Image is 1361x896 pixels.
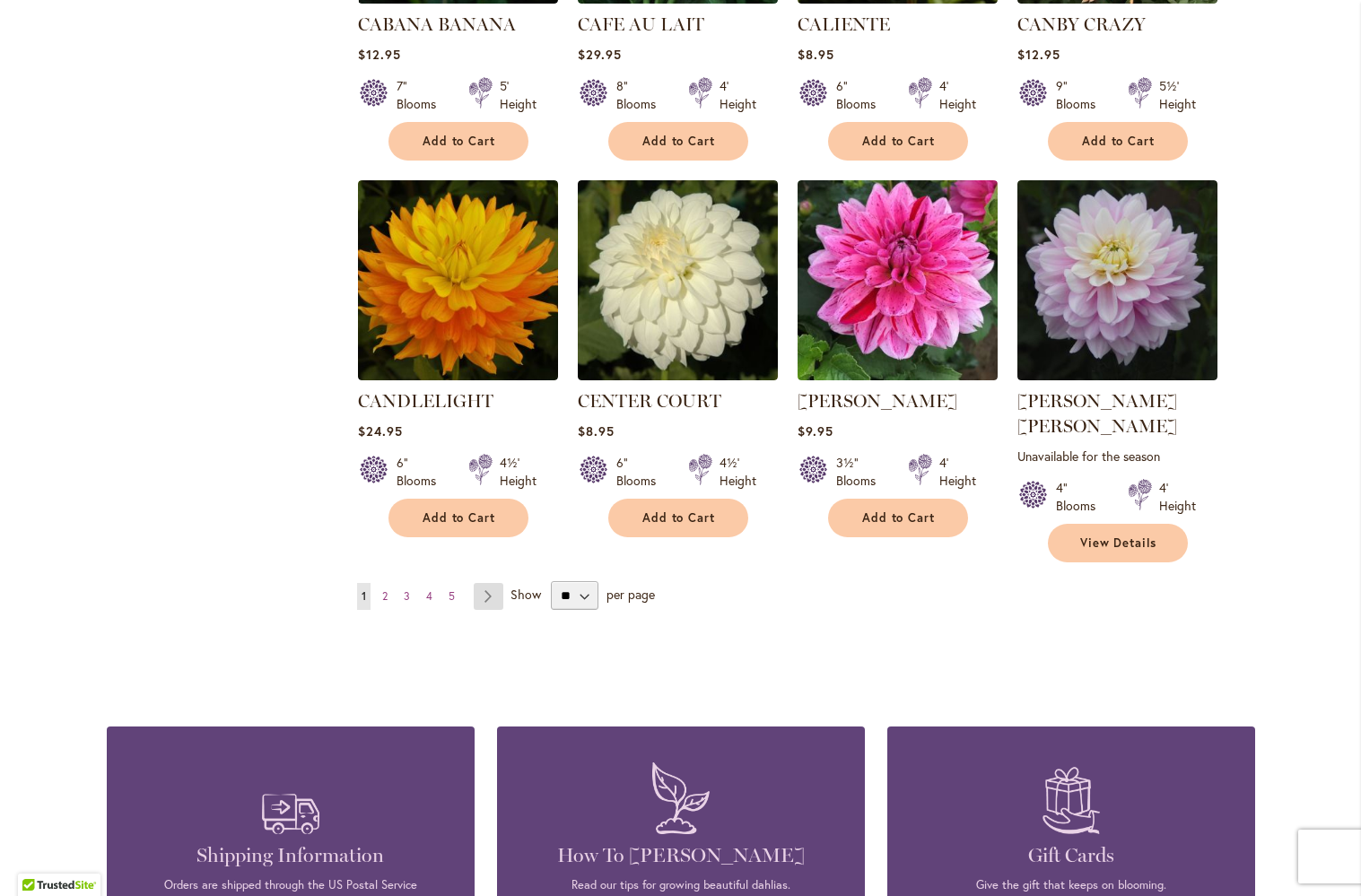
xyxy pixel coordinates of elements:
p: Read our tips for growing beautiful dahlias. [524,877,838,893]
span: View Details [1080,535,1157,551]
span: $8.95 [798,46,834,63]
div: 9" Blooms [1056,77,1106,113]
span: $12.95 [358,46,401,63]
div: 4' Height [1159,479,1196,515]
a: CENTER COURT [578,390,721,412]
a: [PERSON_NAME] [PERSON_NAME] [1017,390,1177,437]
span: $29.95 [578,46,622,63]
a: CANBY CRAZY [1017,13,1146,35]
a: CANDLELIGHT [358,367,558,384]
div: 8" Blooms [616,77,667,113]
a: 4 [422,583,437,610]
img: CENTER COURT [578,180,778,380]
p: Give the gift that keeps on blooming. [914,877,1228,893]
a: Charlotte Mae [1017,367,1217,384]
a: 3 [399,583,414,610]
div: 6" Blooms [397,454,447,490]
span: Add to Cart [862,134,936,149]
a: CALIENTE [798,13,890,35]
span: Add to Cart [1082,134,1156,149]
button: Add to Cart [388,499,528,537]
span: Add to Cart [423,510,496,526]
span: per page [606,586,655,603]
a: [PERSON_NAME] [798,390,957,412]
span: Add to Cart [642,510,716,526]
div: 4' Height [939,454,976,490]
span: 4 [426,589,432,603]
button: Add to Cart [1048,122,1188,161]
span: $12.95 [1017,46,1060,63]
p: Orders are shipped through the US Postal Service [134,877,448,893]
a: 2 [378,583,392,610]
div: 4' Height [939,77,976,113]
a: View Details [1048,524,1188,562]
span: Add to Cart [423,134,496,149]
span: Add to Cart [862,510,936,526]
span: 1 [362,589,366,603]
span: Show [510,586,541,603]
button: Add to Cart [608,499,748,537]
div: 3½" Blooms [836,454,886,490]
h4: Gift Cards [914,843,1228,868]
button: Add to Cart [608,122,748,161]
img: Charlotte Mae [1017,180,1217,380]
span: 3 [404,589,410,603]
iframe: Launch Accessibility Center [13,832,64,883]
a: CHA CHING [798,367,998,384]
div: 7" Blooms [397,77,447,113]
span: $8.95 [578,422,615,439]
button: Add to Cart [828,122,968,161]
h4: How To [PERSON_NAME] [524,843,838,868]
a: CAFE AU LAIT [578,13,704,35]
h4: Shipping Information [134,843,448,868]
a: 5 [444,583,459,610]
div: 5' Height [500,77,537,113]
span: Add to Cart [642,134,716,149]
div: 4' Height [720,77,756,113]
img: CHA CHING [798,180,998,380]
div: 4" Blooms [1056,479,1106,515]
a: CABANA BANANA [358,13,516,35]
span: $9.95 [798,422,833,439]
span: 2 [382,589,388,603]
button: Add to Cart [388,122,528,161]
a: CANDLELIGHT [358,390,493,412]
span: $24.95 [358,422,403,439]
div: 6" Blooms [616,454,667,490]
div: 4½' Height [500,454,537,490]
a: CENTER COURT [578,367,778,384]
div: 6" Blooms [836,77,886,113]
img: CANDLELIGHT [358,180,558,380]
div: 4½' Height [720,454,756,490]
div: 5½' Height [1159,77,1196,113]
button: Add to Cart [828,499,968,537]
span: 5 [449,589,455,603]
p: Unavailable for the season [1017,448,1217,465]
